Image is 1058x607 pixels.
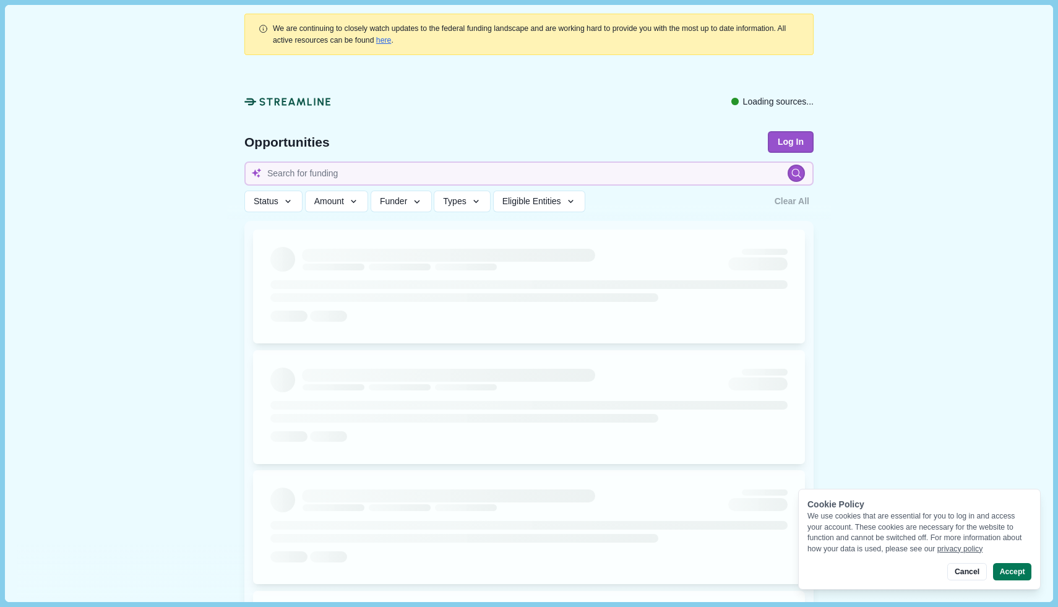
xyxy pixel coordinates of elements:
[947,563,986,580] button: Cancel
[305,191,369,212] button: Amount
[502,196,561,207] span: Eligible Entities
[376,36,392,45] a: here
[434,191,491,212] button: Types
[273,23,800,46] div: .
[443,196,466,207] span: Types
[314,196,344,207] span: Amount
[770,191,814,212] button: Clear All
[743,95,814,108] span: Loading sources...
[244,191,303,212] button: Status
[993,563,1031,580] button: Accept
[807,499,864,509] span: Cookie Policy
[244,161,814,186] input: Search for funding
[371,191,432,212] button: Funder
[244,136,330,149] span: Opportunities
[273,24,786,44] span: We are continuing to closely watch updates to the federal funding landscape and are working hard ...
[807,511,1031,554] div: We use cookies that are essential for you to log in and access your account. These cookies are ne...
[937,545,983,553] a: privacy policy
[768,131,814,153] button: Log In
[254,196,278,207] span: Status
[493,191,585,212] button: Eligible Entities
[380,196,407,207] span: Funder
